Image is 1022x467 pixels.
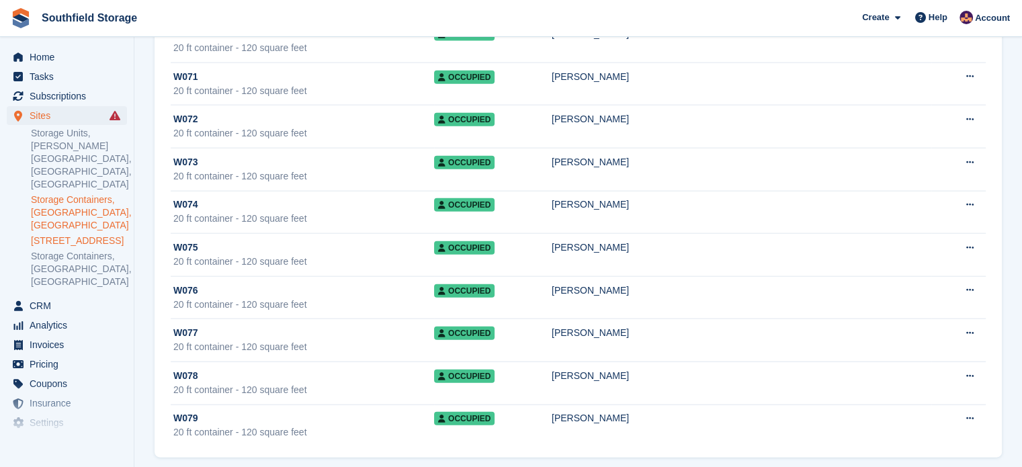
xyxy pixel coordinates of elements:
[173,155,198,169] span: W073
[434,284,495,298] span: Occupied
[552,284,931,298] div: [PERSON_NAME]
[434,412,495,425] span: Occupied
[173,411,198,425] span: W079
[862,11,889,24] span: Create
[929,11,947,24] span: Help
[11,8,31,28] img: stora-icon-8386f47178a22dfd0bd8f6a31ec36ba5ce8667c1dd55bd0f319d3a0aa187defe.svg
[173,169,434,183] div: 20 ft container - 120 square feet
[30,394,110,413] span: Insurance
[31,127,127,191] a: Storage Units, [PERSON_NAME][GEOGRAPHIC_DATA], [GEOGRAPHIC_DATA], [GEOGRAPHIC_DATA]
[31,235,127,247] a: [STREET_ADDRESS]
[552,112,931,126] div: [PERSON_NAME]
[7,355,127,374] a: menu
[552,70,931,84] div: [PERSON_NAME]
[7,433,127,452] a: menu
[30,106,110,125] span: Sites
[173,241,198,255] span: W075
[30,335,110,354] span: Invoices
[434,198,495,212] span: Occupied
[173,383,434,397] div: 20 ft container - 120 square feet
[552,326,931,340] div: [PERSON_NAME]
[7,394,127,413] a: menu
[7,374,127,393] a: menu
[434,241,495,255] span: Occupied
[7,316,127,335] a: menu
[975,11,1010,25] span: Account
[173,212,434,226] div: 20 ft container - 120 square feet
[30,433,110,452] span: Capital
[30,296,110,315] span: CRM
[552,369,931,383] div: [PERSON_NAME]
[552,241,931,255] div: [PERSON_NAME]
[434,156,495,169] span: Occupied
[434,370,495,383] span: Occupied
[110,110,120,121] i: Smart entry sync failures have occurred
[173,369,198,383] span: W078
[434,71,495,84] span: Occupied
[434,327,495,340] span: Occupied
[173,112,198,126] span: W072
[31,250,127,288] a: Storage Containers, [GEOGRAPHIC_DATA], [GEOGRAPHIC_DATA]
[173,70,198,84] span: W071
[7,87,127,105] a: menu
[30,413,110,432] span: Settings
[434,113,495,126] span: Occupied
[173,425,434,439] div: 20 ft container - 120 square feet
[30,67,110,86] span: Tasks
[30,316,110,335] span: Analytics
[173,326,198,340] span: W077
[30,87,110,105] span: Subscriptions
[960,11,973,24] img: Sharon Law
[552,155,931,169] div: [PERSON_NAME]
[173,284,198,298] span: W076
[36,7,142,29] a: Southfield Storage
[7,335,127,354] a: menu
[31,194,127,232] a: Storage Containers, [GEOGRAPHIC_DATA], [GEOGRAPHIC_DATA]
[173,126,434,140] div: 20 ft container - 120 square feet
[173,340,434,354] div: 20 ft container - 120 square feet
[30,374,110,393] span: Coupons
[30,48,110,67] span: Home
[173,198,198,212] span: W074
[173,298,434,312] div: 20 ft container - 120 square feet
[552,411,931,425] div: [PERSON_NAME]
[173,255,434,269] div: 20 ft container - 120 square feet
[7,106,127,125] a: menu
[30,355,110,374] span: Pricing
[173,41,434,55] div: 20 ft container - 120 square feet
[7,296,127,315] a: menu
[173,84,434,98] div: 20 ft container - 120 square feet
[7,48,127,67] a: menu
[552,198,931,212] div: [PERSON_NAME]
[7,67,127,86] a: menu
[7,413,127,432] a: menu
